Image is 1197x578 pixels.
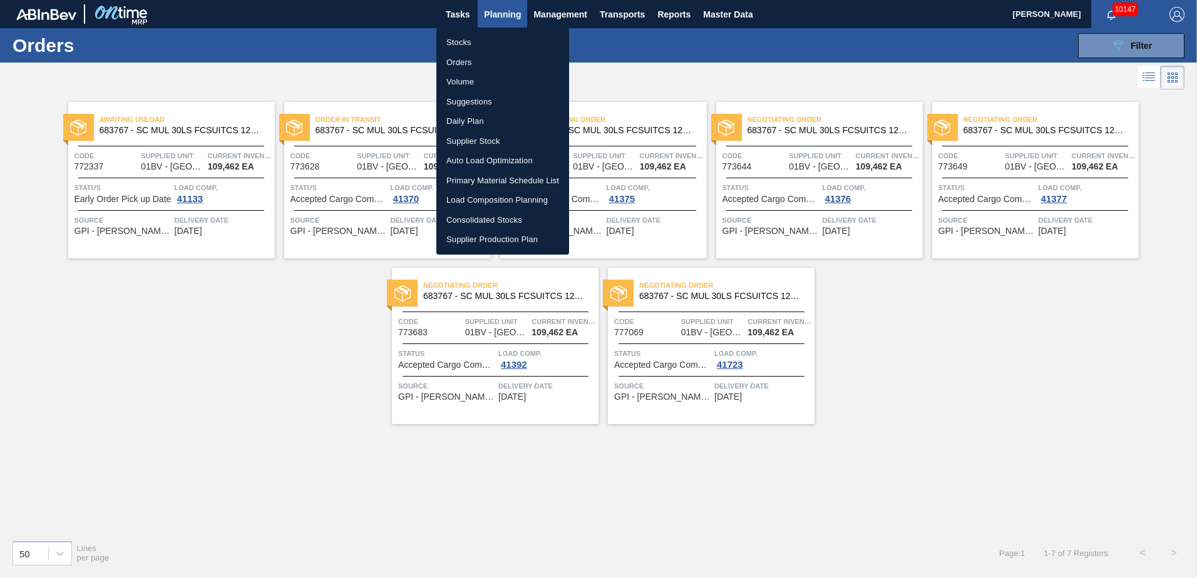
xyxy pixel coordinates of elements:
[436,111,569,131] a: Daily Plan
[436,151,569,171] a: Auto Load Optimization
[436,131,569,151] a: Supplier Stock
[436,190,569,210] a: Load Composition Planning
[436,230,569,250] a: Supplier Production Plan
[436,33,569,53] a: Stocks
[436,72,569,92] a: Volume
[436,210,569,230] a: Consolidated Stocks
[436,92,569,112] a: Suggestions
[436,171,569,191] a: Primary Material Schedule List
[436,53,569,73] a: Orders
